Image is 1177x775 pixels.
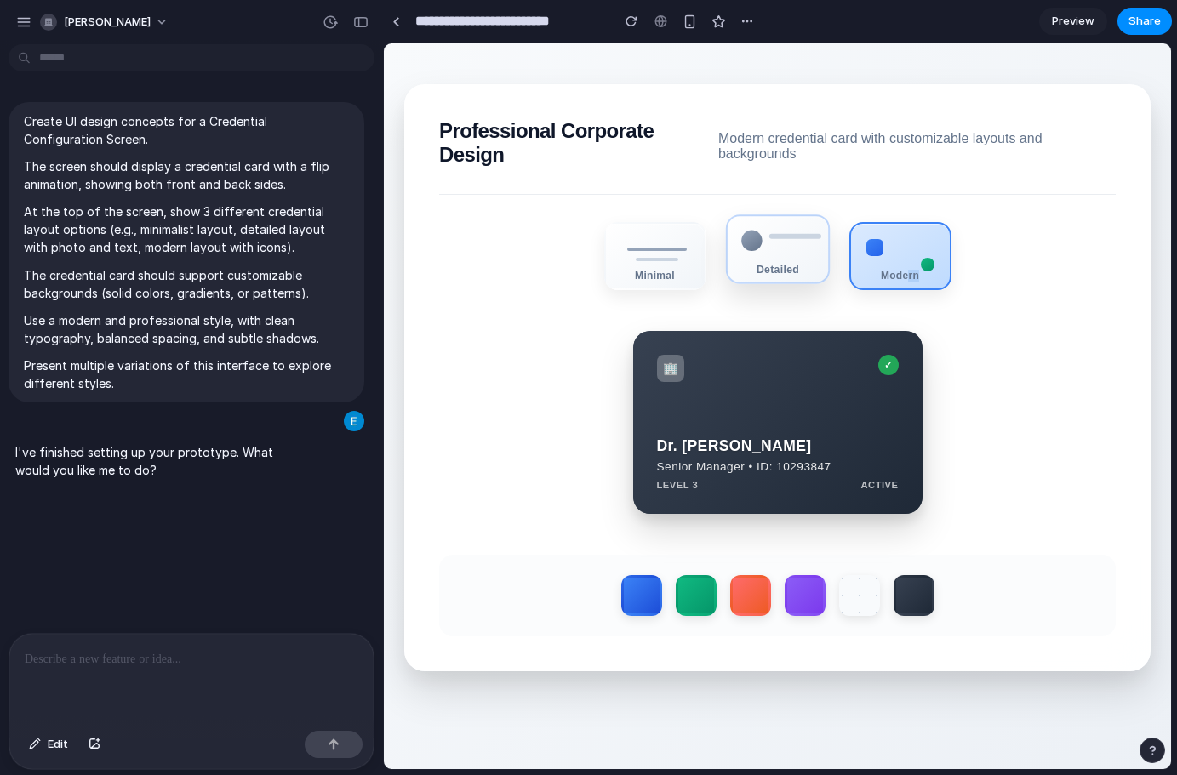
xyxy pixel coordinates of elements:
h2: Professional Corporate Design [55,76,334,123]
p: The credential card should support customizable backgrounds (solid colors, gradients, or patterns). [24,266,349,302]
span: LEVEL 3 [273,436,315,447]
button: [PERSON_NAME] [33,9,177,36]
button: Edit [20,731,77,758]
div: Detailed [343,219,443,231]
div: 🏢 [273,311,300,339]
div: ✓ [494,311,515,332]
span: Preview [1052,13,1094,30]
button: Share [1117,8,1172,35]
span: ACTIVE [477,436,514,447]
span: Share [1128,13,1161,30]
div: Minimal [222,226,321,238]
p: I've finished setting up your prototype. What would you like me to do? [15,443,300,479]
p: The screen should display a credential card with a flip animation, showing both front and back si... [24,157,349,193]
small: Senior Manager • ID: 10293847 [273,417,515,430]
a: Preview [1039,8,1107,35]
span: Modern credential card with customizable layouts and backgrounds [334,88,732,118]
span: [PERSON_NAME] [64,14,151,31]
strong: Dr. [PERSON_NAME] [273,394,515,412]
span: Edit [48,736,68,753]
p: Create UI design concepts for a Credential Configuration Screen. [24,112,349,148]
p: Present multiple variations of this interface to explore different styles. [24,356,349,392]
p: At the top of the screen, show 3 different credential layout options (e.g., minimalist layout, de... [24,202,349,256]
p: Use a modern and professional style, with clean typography, balanced spacing, and subtle shadows. [24,311,349,347]
div: Modern [467,226,566,238]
